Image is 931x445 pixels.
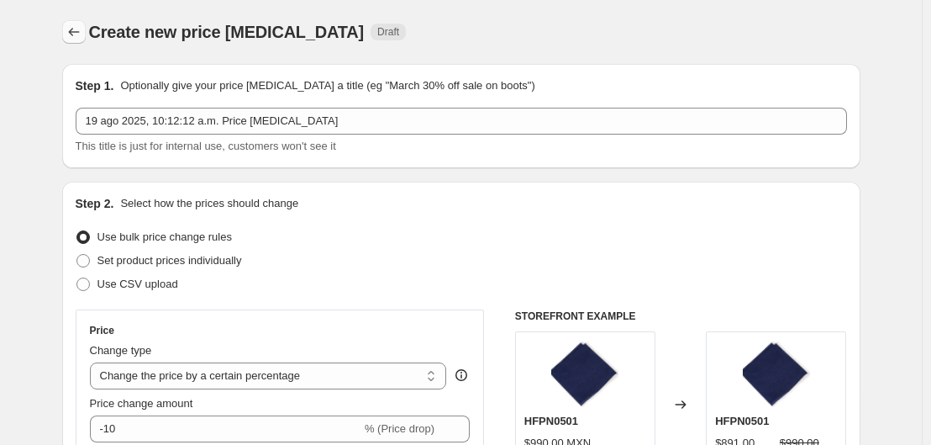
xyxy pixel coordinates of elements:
button: Price change jobs [62,20,86,44]
span: This title is just for internal use, customers won't see it [76,140,336,152]
h6: STOREFRONT EXAMPLE [515,310,847,323]
span: Use bulk price change rules [97,230,232,243]
span: Create new price [MEDICAL_DATA] [89,23,365,41]
span: Price change amount [90,397,193,410]
h3: Price [90,324,114,337]
span: HFPN0501 [715,415,769,427]
input: -15 [90,416,361,442]
img: e581eaecf540950018ef3ea36ac9e36cdedc0bc6_80x.png [551,341,618,408]
span: Draft [377,25,399,39]
h2: Step 1. [76,77,114,94]
span: Use CSV upload [97,278,178,290]
span: Change type [90,344,152,357]
p: Select how the prices should change [120,195,298,212]
div: help [453,367,470,384]
span: HFPN0501 [524,415,578,427]
input: 30% off holiday sale [76,108,847,135]
p: Optionally give your price [MEDICAL_DATA] a title (eg "March 30% off sale on boots") [120,77,534,94]
span: Set product prices individually [97,254,242,267]
img: e581eaecf540950018ef3ea36ac9e36cdedc0bc6_80x.png [743,341,810,408]
span: % (Price drop) [365,422,434,435]
h2: Step 2. [76,195,114,212]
